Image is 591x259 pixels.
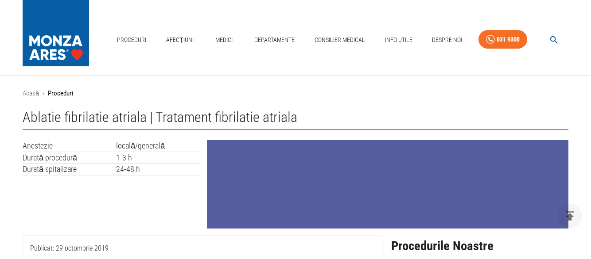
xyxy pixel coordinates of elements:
[163,31,197,49] a: Afecțiuni
[23,152,116,164] td: Durată procedură
[48,88,73,99] p: Proceduri
[43,88,44,99] li: ›
[113,31,150,49] a: Proceduri
[23,109,568,129] h1: Ablatie fibrilatie atriala | Tratament fibrilatie atriala
[116,140,200,152] td: locală/generală
[497,34,520,45] div: 031 9300
[311,31,369,49] a: Consilier Medical
[116,164,200,175] td: 24-48 h
[478,30,527,49] a: 031 9300
[558,204,582,228] button: delete
[428,31,466,49] a: Despre Noi
[210,31,238,49] a: Medici
[381,31,416,49] a: Info Utile
[23,140,116,152] td: Anestezie
[391,239,568,253] h2: Procedurile Noastre
[23,89,39,97] a: Acasă
[23,164,116,175] td: Durată spitalizare
[23,88,568,99] nav: breadcrumb
[116,152,200,164] td: 1-3 h
[251,31,298,49] a: Departamente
